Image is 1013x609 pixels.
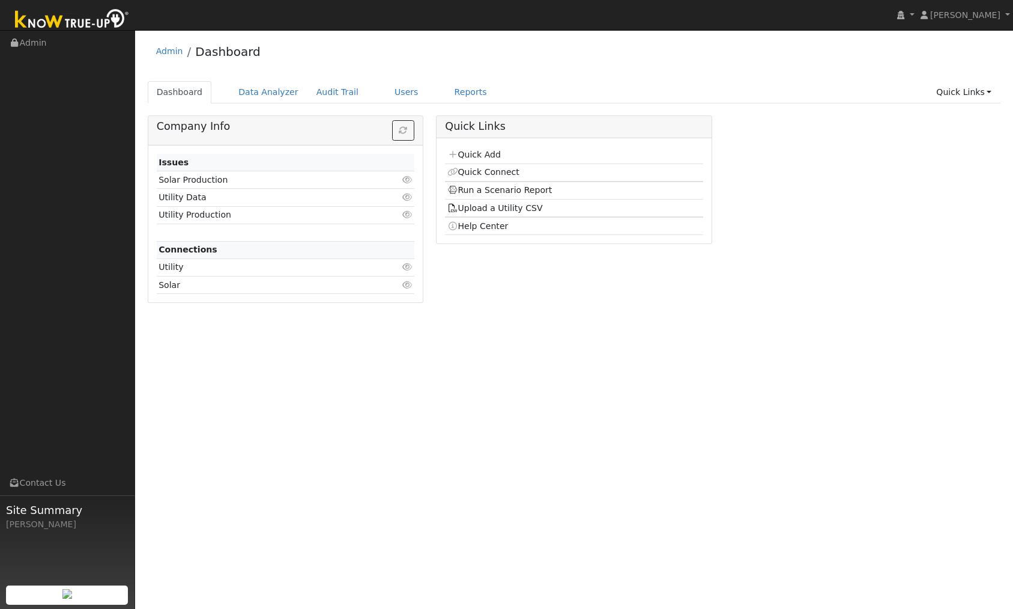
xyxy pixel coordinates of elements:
[9,7,135,34] img: Know True-Up
[157,277,373,294] td: Solar
[447,167,519,177] a: Quick Connect
[445,120,703,133] h5: Quick Links
[157,171,373,189] td: Solar Production
[157,189,373,206] td: Utility Data
[148,81,212,103] a: Dashboard
[62,589,72,599] img: retrieve
[6,502,129,518] span: Site Summary
[447,221,509,231] a: Help Center
[159,158,189,167] strong: Issues
[447,150,501,159] a: Quick Add
[6,518,129,531] div: [PERSON_NAME]
[195,44,261,59] a: Dashboard
[447,203,543,213] a: Upload a Utility CSV
[156,46,183,56] a: Admin
[157,206,373,224] td: Utility Production
[159,245,217,254] strong: Connections
[157,259,373,276] td: Utility
[386,81,428,103] a: Users
[157,120,414,133] h5: Company Info
[402,281,413,289] i: Click to view
[930,10,1000,20] span: [PERSON_NAME]
[402,263,413,271] i: Click to view
[402,210,413,219] i: Click to view
[447,185,552,195] a: Run a Scenario Report
[307,81,367,103] a: Audit Trail
[229,81,307,103] a: Data Analyzer
[402,193,413,201] i: Click to view
[927,81,1000,103] a: Quick Links
[402,176,413,184] i: Click to view
[446,81,496,103] a: Reports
